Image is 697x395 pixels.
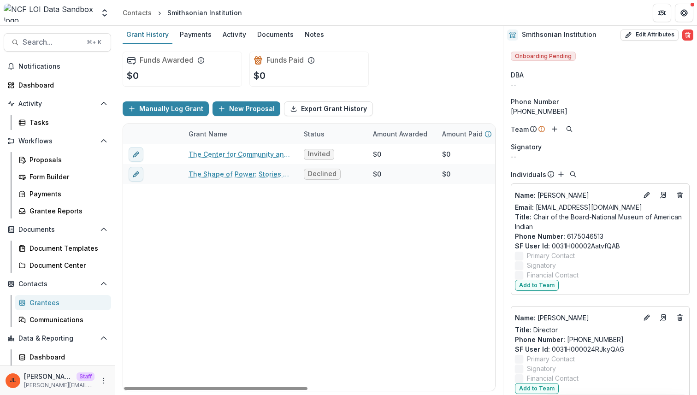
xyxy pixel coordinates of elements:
div: Grant Name [183,124,298,144]
span: Notifications [18,63,107,71]
div: Document Center [30,260,104,270]
span: Signatory [511,142,542,152]
span: DBA [511,70,524,80]
button: Partners [653,4,671,22]
div: Status [298,124,367,144]
a: Dashboard [4,77,111,93]
div: Amount Paid [437,124,506,144]
div: Dashboard [30,352,104,362]
span: Name : [515,314,536,322]
button: Open entity switcher [98,4,111,22]
div: Amount Awarded [367,124,437,144]
span: Contacts [18,280,96,288]
button: Add [549,124,560,135]
button: Delete [682,29,693,41]
a: Go to contact [656,188,671,202]
button: New Proposal [213,101,280,116]
a: Name: [PERSON_NAME] [515,313,638,323]
div: Notes [301,28,328,41]
p: [PERSON_NAME] [515,313,638,323]
span: Title : [515,326,532,334]
p: 0031H000024RJkyQAG [515,344,685,354]
p: Director [515,325,685,335]
span: Phone Number : [515,336,565,343]
div: Form Builder [30,172,104,182]
a: Payments [176,26,215,44]
span: Primary Contact [527,354,575,364]
span: Search... [23,38,81,47]
a: The Center for Community and Environment at the [GEOGRAPHIC_DATA] [189,149,293,159]
p: 6175046513 [515,231,685,241]
a: Document Templates [15,241,111,256]
button: Add to Team [515,280,559,291]
button: Edit Attributes [620,29,679,41]
h2: Smithsonian Institution [522,31,597,39]
a: Dashboard [15,349,111,365]
a: Communications [15,312,111,327]
span: Invited [308,150,330,158]
a: Grantees [15,295,111,310]
div: Activity [219,28,250,41]
div: Amount Awarded [367,129,433,139]
button: Open Data & Reporting [4,331,111,346]
p: [PERSON_NAME] [24,371,73,381]
a: Grant History [123,26,172,44]
p: Amount Paid [442,129,483,139]
div: $0 [442,149,450,159]
a: Tasks [15,115,111,130]
button: Get Help [675,4,693,22]
span: Documents [18,226,96,234]
p: $0 [254,69,266,83]
button: Manually Log Grant [123,101,209,116]
span: Name : [515,191,536,199]
button: Add to Team [515,383,559,394]
button: edit [129,167,143,182]
div: Grantees [30,298,104,307]
button: Open Contacts [4,277,111,291]
p: [PERSON_NAME][EMAIL_ADDRESS][DOMAIN_NAME] [24,381,95,389]
div: Tasks [30,118,104,127]
div: Proposals [30,155,104,165]
div: ⌘ + K [85,37,103,47]
a: Email: [EMAIL_ADDRESS][DOMAIN_NAME] [515,202,642,212]
div: Documents [254,28,297,41]
a: Payments [15,186,111,201]
button: Edit [641,312,652,323]
button: Open Activity [4,96,111,111]
div: Jeanne Locker [10,377,16,383]
a: Form Builder [15,169,111,184]
div: [PHONE_NUMBER] [511,106,690,116]
span: Activity [18,100,96,108]
a: Activity [219,26,250,44]
div: $0 [373,149,381,159]
div: Status [298,129,330,139]
button: Search [564,124,575,135]
span: Email: [515,203,534,211]
div: Payments [30,189,104,199]
span: Phone Number : [515,232,565,240]
div: $0 [373,169,381,179]
p: Individuals [511,170,546,179]
p: Staff [77,372,95,381]
a: The Shape of Power: Stories of Race and American Sculpture [189,169,293,179]
span: Onboarding Pending [511,52,576,61]
div: -- [511,80,690,89]
a: Name: [PERSON_NAME] [515,190,638,200]
span: Signatory [527,364,556,373]
p: Team [511,124,529,134]
p: [PERSON_NAME] [515,190,638,200]
span: Data & Reporting [18,335,96,342]
button: Notifications [4,59,111,74]
div: Contacts [123,8,152,18]
p: 0031H00002AatvfQAB [515,241,685,251]
div: Grant Name [183,129,233,139]
button: More [98,375,109,386]
span: SF User Id : [515,345,550,353]
a: Proposals [15,152,111,167]
span: Declined [308,170,337,178]
span: Workflows [18,137,96,145]
button: Edit [641,189,652,200]
div: -- [511,152,690,161]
